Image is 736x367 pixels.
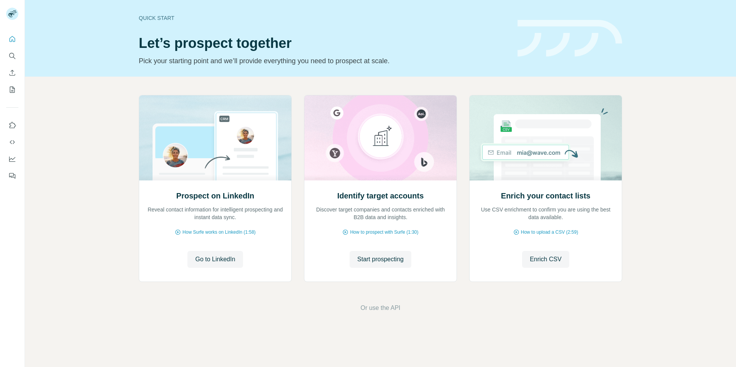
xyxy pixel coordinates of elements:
button: Go to LinkedIn [187,251,243,268]
h2: Prospect on LinkedIn [176,190,254,201]
h2: Enrich your contact lists [501,190,590,201]
button: Feedback [6,169,18,183]
h1: Let’s prospect together [139,36,508,51]
span: How to upload a CSV (2:59) [521,229,578,236]
img: Enrich your contact lists [469,95,622,180]
button: Use Surfe API [6,135,18,149]
img: Prospect on LinkedIn [139,95,292,180]
span: Start prospecting [357,255,404,264]
button: Start prospecting [350,251,411,268]
p: Reveal contact information for intelligent prospecting and instant data sync. [147,206,284,221]
p: Use CSV enrichment to confirm you are using the best data available. [477,206,614,221]
div: Quick start [139,14,508,22]
h2: Identify target accounts [337,190,424,201]
button: Enrich CSV [522,251,569,268]
p: Discover target companies and contacts enriched with B2B data and insights. [312,206,449,221]
button: Dashboard [6,152,18,166]
span: How to prospect with Surfe (1:30) [350,229,418,236]
button: Search [6,49,18,63]
span: Enrich CSV [530,255,562,264]
img: banner [517,20,622,57]
button: Quick start [6,32,18,46]
span: Go to LinkedIn [195,255,235,264]
span: How Surfe works on LinkedIn (1:58) [182,229,256,236]
button: My lists [6,83,18,97]
img: Identify target accounts [304,95,457,180]
button: Or use the API [360,303,400,313]
p: Pick your starting point and we’ll provide everything you need to prospect at scale. [139,56,508,66]
button: Use Surfe on LinkedIn [6,118,18,132]
button: Enrich CSV [6,66,18,80]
